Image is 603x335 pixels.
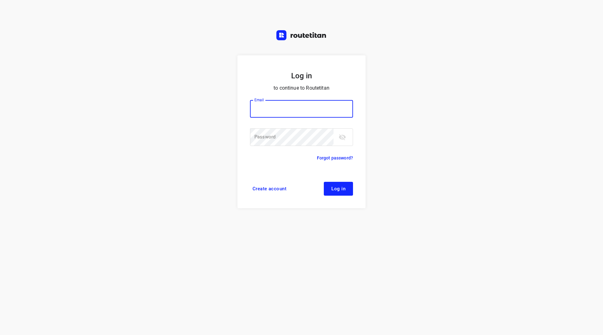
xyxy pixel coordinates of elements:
h5: Log in [250,70,353,81]
button: Log in [324,182,353,196]
img: Routetitan [276,30,327,40]
button: toggle password visibility [336,131,349,143]
span: Create account [253,186,286,191]
a: Routetitan [276,30,327,42]
a: Forgot password? [317,154,353,162]
a: Create account [250,182,289,196]
p: to continue to Routetitan [250,84,353,92]
span: Log in [331,186,345,191]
